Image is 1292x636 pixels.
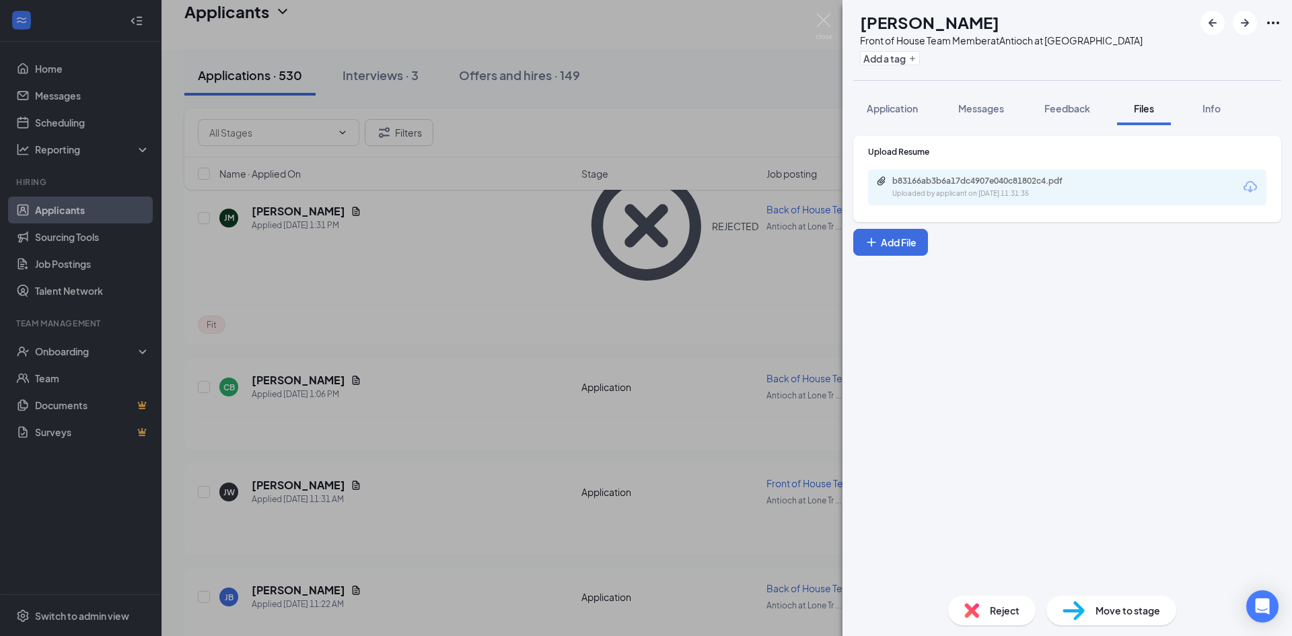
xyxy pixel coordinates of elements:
div: Front of House Team Member at Antioch at [GEOGRAPHIC_DATA] [860,34,1143,47]
svg: Paperclip [876,176,887,186]
a: Paperclipb83166ab3b6a17dc4907e040c81802c4.pdfUploaded by applicant on [DATE] 11:31:35 [876,176,1094,199]
svg: ArrowLeftNew [1205,15,1221,31]
span: Messages [958,102,1004,114]
span: Files [1134,102,1154,114]
span: Info [1203,102,1221,114]
button: ArrowRight [1233,11,1257,35]
button: Add FilePlus [853,229,928,256]
button: ArrowLeftNew [1200,11,1225,35]
div: Open Intercom Messenger [1246,590,1279,623]
span: Application [867,102,918,114]
svg: Plus [865,236,878,249]
span: Move to stage [1096,603,1160,618]
svg: ArrowRight [1237,15,1253,31]
svg: Ellipses [1265,15,1281,31]
div: b83166ab3b6a17dc4907e040c81802c4.pdf [892,176,1081,186]
h1: [PERSON_NAME] [860,11,999,34]
svg: Plus [908,55,917,63]
div: Upload Resume [868,146,1266,157]
svg: Download [1242,179,1258,195]
span: Feedback [1044,102,1090,114]
div: Uploaded by applicant on [DATE] 11:31:35 [892,188,1094,199]
span: Reject [990,603,1019,618]
button: PlusAdd a tag [860,51,920,65]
